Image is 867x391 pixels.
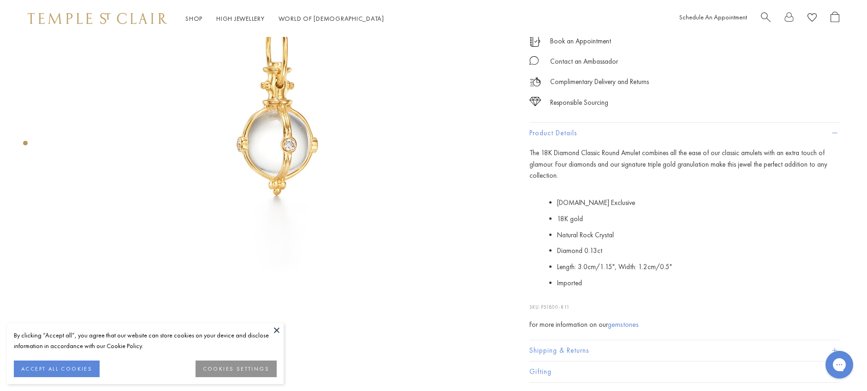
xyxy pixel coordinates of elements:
[557,230,614,240] span: Natural Rock Crystal
[557,262,672,271] span: Length: 3.0cm/1.15", Width: 1.2cm/0.5"
[557,198,635,207] span: [DOMAIN_NAME] Exclusive
[550,56,618,67] div: Contact an Ambassador
[185,14,202,23] a: ShopShop
[185,13,384,24] nav: Main navigation
[529,123,839,144] button: Product Details
[529,319,839,331] div: For more information on our
[550,36,611,46] a: Book an Appointment
[279,14,384,23] a: World of [DEMOGRAPHIC_DATA]World of [DEMOGRAPHIC_DATA]
[529,340,839,361] button: Shipping & Returns
[216,14,265,23] a: High JewelleryHigh Jewellery
[608,319,639,329] a: gemstones
[557,278,582,288] span: Imported
[529,147,839,181] p: The 18K Diamond Classic Round Amulet combines all the ease of our classic amulets with an extra t...
[831,12,839,26] a: Open Shopping Bag
[14,361,100,377] button: ACCEPT ALL COOKIES
[541,304,570,310] span: P51800-R11
[529,56,539,65] img: MessageIcon-01_2.svg
[557,246,602,255] span: Diamond 0.13ct
[529,294,839,311] p: SKU:
[529,361,839,382] button: Gifting
[14,330,277,351] div: By clicking “Accept all”, you agree that our website can store cookies on your device and disclos...
[808,12,817,26] a: View Wishlist
[821,348,858,382] iframe: Gorgias live chat messenger
[761,12,771,26] a: Search
[550,97,608,108] div: Responsible Sourcing
[23,138,28,153] div: Product gallery navigation
[557,214,583,223] span: 18K gold
[196,361,277,377] button: COOKIES SETTINGS
[529,76,541,88] img: icon_delivery.svg
[679,13,747,21] a: Schedule An Appointment
[529,36,540,47] img: icon_appointment.svg
[529,97,541,106] img: icon_sourcing.svg
[28,13,167,24] img: Temple St. Clair
[550,76,649,88] p: Complimentary Delivery and Returns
